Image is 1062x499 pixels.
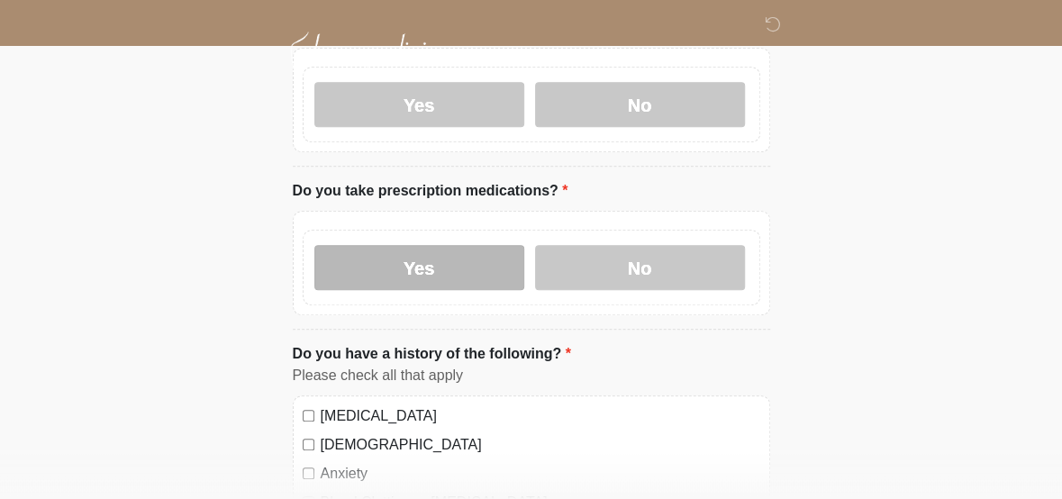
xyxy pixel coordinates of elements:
[321,405,760,427] label: [MEDICAL_DATA]
[321,463,760,485] label: Anxiety
[303,410,314,422] input: [MEDICAL_DATA]
[275,14,449,99] img: Cleavage Clinic Logo
[293,365,770,386] div: Please check all that apply
[321,434,760,456] label: [DEMOGRAPHIC_DATA]
[293,180,568,202] label: Do you take prescription medications?
[303,439,314,450] input: [DEMOGRAPHIC_DATA]
[303,467,314,479] input: Anxiety
[314,245,524,290] label: Yes
[535,245,745,290] label: No
[293,343,571,365] label: Do you have a history of the following?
